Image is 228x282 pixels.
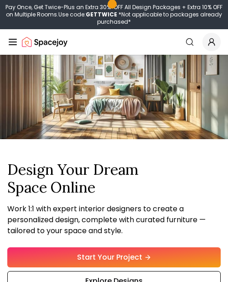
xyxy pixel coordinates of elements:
[97,10,222,26] span: *Not applicable to packages already purchased*
[22,33,67,51] img: Spacejoy Logo
[7,204,221,236] p: Work 1:1 with expert interior designers to create a personalized design, complete with curated fu...
[58,10,117,18] span: Use code:
[22,33,67,51] a: Spacejoy
[4,4,224,26] div: Pay Once, Get Twice-Plus an Extra 30% OFF All Design Packages + Extra 10% OFF on Multiple Rooms.
[7,247,221,267] a: Start Your Project
[7,29,221,55] nav: Global
[86,10,117,18] b: GETTWICE
[7,161,221,196] h1: Design Your Dream Space Online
